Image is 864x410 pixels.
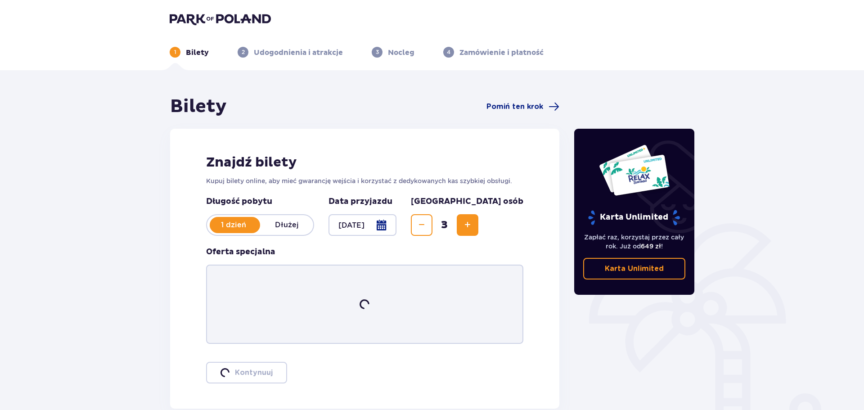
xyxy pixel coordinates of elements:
[260,220,313,230] p: Dłużej
[359,298,370,310] img: loader
[170,13,271,25] img: Park of Poland logo
[388,48,414,58] p: Nocleg
[186,48,209,58] p: Bilety
[583,258,686,279] a: Karta Unlimited
[583,233,686,251] p: Zapłać raz, korzystaj przez cały rok. Już od !
[254,48,343,58] p: Udogodnienia i atrakcje
[641,243,661,250] span: 649 zł
[486,101,559,112] a: Pomiń ten krok
[207,220,260,230] p: 1 dzień
[206,154,523,171] h2: Znajdź bilety
[447,48,450,56] p: 4
[206,176,523,185] p: Kupuj bilety online, aby mieć gwarancję wejścia i korzystać z dedykowanych kas szybkiej obsługi.
[411,214,432,236] button: Decrease
[605,264,664,274] p: Karta Unlimited
[328,196,392,207] p: Data przyjazdu
[457,214,478,236] button: Increase
[206,362,287,383] button: loaderKontynuuj
[376,48,379,56] p: 3
[242,48,245,56] p: 2
[411,196,523,207] p: [GEOGRAPHIC_DATA] osób
[486,102,543,112] span: Pomiń ten krok
[220,368,229,377] img: loader
[170,95,227,118] h1: Bilety
[235,368,273,378] p: Kontynuuj
[174,48,176,56] p: 1
[206,247,275,257] p: Oferta specjalna
[587,210,681,225] p: Karta Unlimited
[459,48,544,58] p: Zamówienie i płatność
[434,218,455,232] span: 3
[206,196,314,207] p: Długość pobytu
